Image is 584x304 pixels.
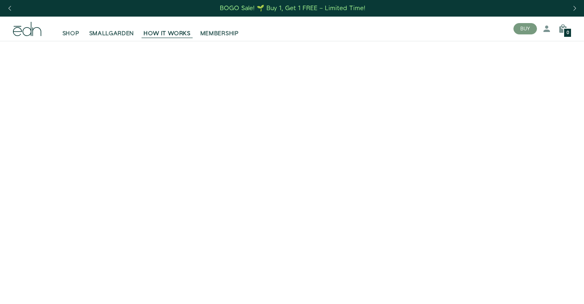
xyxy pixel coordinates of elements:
a: MEMBERSHIP [195,20,244,38]
button: BUY [513,23,537,34]
span: SHOP [62,30,79,38]
span: SMALLGARDEN [89,30,134,38]
iframe: Opens a widget where you can find more information [521,280,576,300]
a: SMALLGARDEN [84,20,139,38]
div: BOGO Sale! 🌱 Buy 1, Get 1 FREE – Limited Time! [220,4,365,13]
span: 0 [567,31,569,35]
a: BOGO Sale! 🌱 Buy 1, Get 1 FREE – Limited Time! [219,2,367,15]
span: HOW IT WORKS [144,30,190,38]
span: MEMBERSHIP [200,30,239,38]
a: HOW IT WORKS [139,20,195,38]
a: SHOP [58,20,84,38]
